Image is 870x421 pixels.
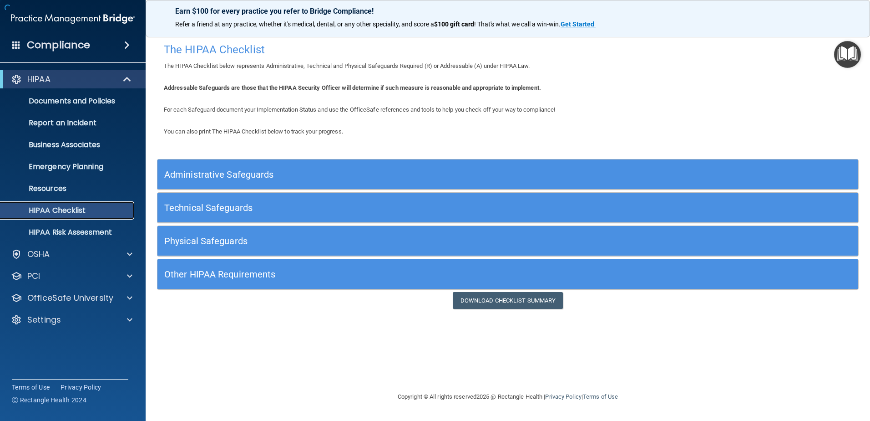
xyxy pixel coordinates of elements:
[164,62,530,69] span: The HIPAA Checklist below represents Administrative, Technical and Physical Safeguards Required (...
[27,74,51,85] p: HIPAA
[11,293,132,303] a: OfficeSafe University
[6,162,130,171] p: Emergency Planning
[61,383,101,392] a: Privacy Policy
[27,293,113,303] p: OfficeSafe University
[834,41,861,68] button: Open Resource Center
[342,382,674,411] div: Copyright © All rights reserved 2025 @ Rectangle Health | |
[164,203,676,213] h5: Technical Safeguards
[11,249,132,260] a: OSHA
[175,21,434,28] span: Refer a friend at any practice, whether it's medical, dental, or any other speciality, and score a
[164,84,541,91] b: Addressable Safeguards are those that the HIPAA Security Officer will determine if such measure i...
[6,184,130,193] p: Resources
[561,21,596,28] a: Get Started
[12,395,86,405] span: Ⓒ Rectangle Health 2024
[164,169,676,180] h5: Administrative Safeguards
[6,140,130,149] p: Business Associates
[11,74,132,85] a: HIPAA
[474,21,561,28] span: ! That's what we call a win-win.
[164,106,555,113] span: For each Safeguard document your Implementation Status and use the OfficeSafe references and tool...
[27,314,61,325] p: Settings
[583,393,618,400] a: Terms of Use
[164,128,343,135] span: You can also print The HIPAA Checklist below to track your progress.
[164,236,676,246] h5: Physical Safeguards
[11,10,135,28] img: PMB logo
[27,249,50,260] p: OSHA
[6,97,130,106] p: Documents and Policies
[545,393,581,400] a: Privacy Policy
[11,271,132,282] a: PCI
[164,44,852,56] h4: The HIPAA Checklist
[561,21,594,28] strong: Get Started
[6,206,130,215] p: HIPAA Checklist
[6,118,130,128] p: Report an Incident
[6,228,130,237] p: HIPAA Risk Assessment
[27,271,40,282] p: PCI
[12,383,50,392] a: Terms of Use
[164,269,676,279] h5: Other HIPAA Requirements
[434,21,474,28] strong: $100 gift card
[175,7,840,15] p: Earn $100 for every practice you refer to Bridge Compliance!
[11,314,132,325] a: Settings
[27,39,90,51] h4: Compliance
[453,292,563,309] a: Download Checklist Summary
